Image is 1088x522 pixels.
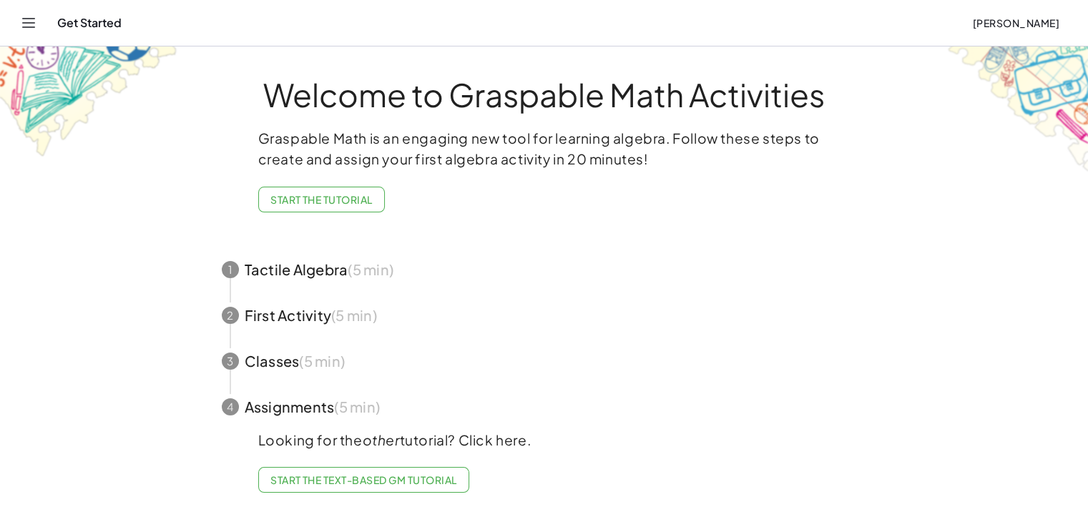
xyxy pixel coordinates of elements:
[222,261,239,278] div: 1
[222,307,239,324] div: 2
[961,10,1071,36] button: [PERSON_NAME]
[205,247,884,292] button: 1Tactile Algebra(5 min)
[17,11,40,34] button: Toggle navigation
[205,292,884,338] button: 2First Activity(5 min)
[195,78,893,111] h1: Welcome to Graspable Math Activities
[270,193,373,206] span: Start the Tutorial
[205,384,884,430] button: 4Assignments(5 min)
[258,430,830,450] p: Looking for the tutorial? Click here.
[270,473,457,486] span: Start the Text-based GM Tutorial
[972,16,1059,29] span: [PERSON_NAME]
[205,338,884,384] button: 3Classes(5 min)
[222,353,239,370] div: 3
[258,467,469,493] a: Start the Text-based GM Tutorial
[258,187,385,212] button: Start the Tutorial
[258,128,830,169] p: Graspable Math is an engaging new tool for learning algebra. Follow these steps to create and ass...
[363,431,400,448] em: other
[222,398,239,415] div: 4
